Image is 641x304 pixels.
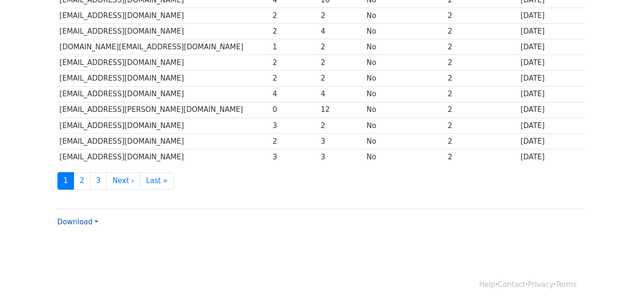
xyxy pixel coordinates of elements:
[57,149,270,165] td: [EMAIL_ADDRESS][DOMAIN_NAME]
[364,133,446,149] td: No
[446,118,518,133] td: 2
[446,149,518,165] td: 2
[270,118,318,133] td: 3
[270,102,318,118] td: 0
[518,71,584,86] td: [DATE]
[518,8,584,24] td: [DATE]
[57,55,270,71] td: [EMAIL_ADDRESS][DOMAIN_NAME]
[57,86,270,102] td: [EMAIL_ADDRESS][DOMAIN_NAME]
[57,71,270,86] td: [EMAIL_ADDRESS][DOMAIN_NAME]
[364,86,446,102] td: No
[364,8,446,24] td: No
[318,118,364,133] td: 2
[446,55,518,71] td: 2
[318,102,364,118] td: 12
[270,149,318,165] td: 3
[556,280,576,289] a: Terms
[57,133,270,149] td: [EMAIL_ADDRESS][DOMAIN_NAME]
[318,71,364,86] td: 2
[318,133,364,149] td: 3
[106,172,140,190] a: Next ›
[270,71,318,86] td: 2
[518,86,584,102] td: [DATE]
[446,71,518,86] td: 2
[270,24,318,39] td: 2
[518,118,584,133] td: [DATE]
[518,102,584,118] td: [DATE]
[518,39,584,55] td: [DATE]
[57,39,270,55] td: [DOMAIN_NAME][EMAIL_ADDRESS][DOMAIN_NAME]
[364,102,446,118] td: No
[446,8,518,24] td: 2
[57,8,270,24] td: [EMAIL_ADDRESS][DOMAIN_NAME]
[57,218,98,226] a: Download
[318,8,364,24] td: 2
[364,118,446,133] td: No
[479,280,495,289] a: Help
[318,86,364,102] td: 4
[270,8,318,24] td: 2
[446,24,518,39] td: 2
[140,172,174,190] a: Last »
[57,118,270,133] td: [EMAIL_ADDRESS][DOMAIN_NAME]
[446,39,518,55] td: 2
[446,86,518,102] td: 2
[364,24,446,39] td: No
[518,133,584,149] td: [DATE]
[57,172,74,190] a: 1
[498,280,525,289] a: Contact
[594,258,641,304] iframe: Chat Widget
[446,102,518,118] td: 2
[270,39,318,55] td: 1
[270,55,318,71] td: 2
[364,149,446,165] td: No
[74,172,91,190] a: 2
[518,24,584,39] td: [DATE]
[446,133,518,149] td: 2
[90,172,107,190] a: 3
[364,71,446,86] td: No
[318,55,364,71] td: 2
[318,149,364,165] td: 3
[364,55,446,71] td: No
[318,39,364,55] td: 2
[528,280,553,289] a: Privacy
[270,133,318,149] td: 2
[57,102,270,118] td: [EMAIL_ADDRESS][PERSON_NAME][DOMAIN_NAME]
[518,149,584,165] td: [DATE]
[318,24,364,39] td: 4
[518,55,584,71] td: [DATE]
[57,24,270,39] td: [EMAIL_ADDRESS][DOMAIN_NAME]
[270,86,318,102] td: 4
[364,39,446,55] td: No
